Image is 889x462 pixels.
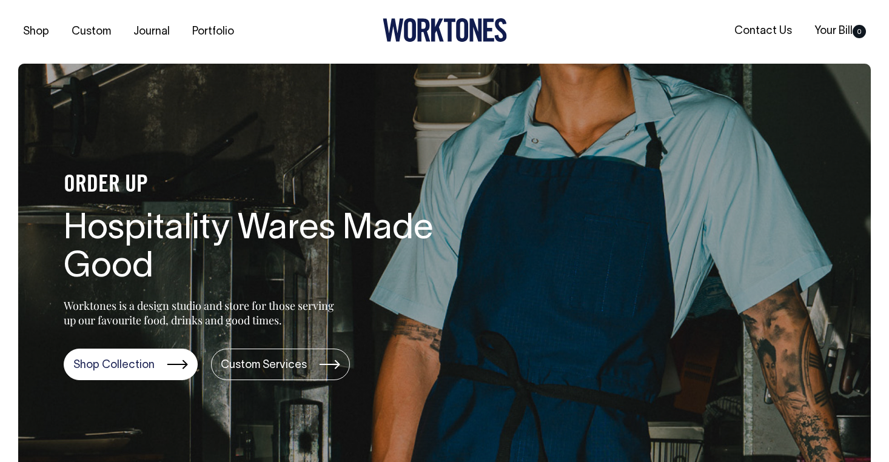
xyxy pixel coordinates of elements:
a: Contact Us [730,21,797,41]
p: Worktones is a design studio and store for those serving up our favourite food, drinks and good t... [64,298,340,327]
h4: ORDER UP [64,173,452,198]
span: 0 [853,25,866,38]
a: Custom Services [211,349,350,380]
a: Shop [18,22,54,42]
a: Portfolio [187,22,239,42]
a: Your Bill0 [810,21,871,41]
a: Custom [67,22,116,42]
a: Shop Collection [64,349,198,380]
h1: Hospitality Wares Made Good [64,210,452,288]
a: Journal [129,22,175,42]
